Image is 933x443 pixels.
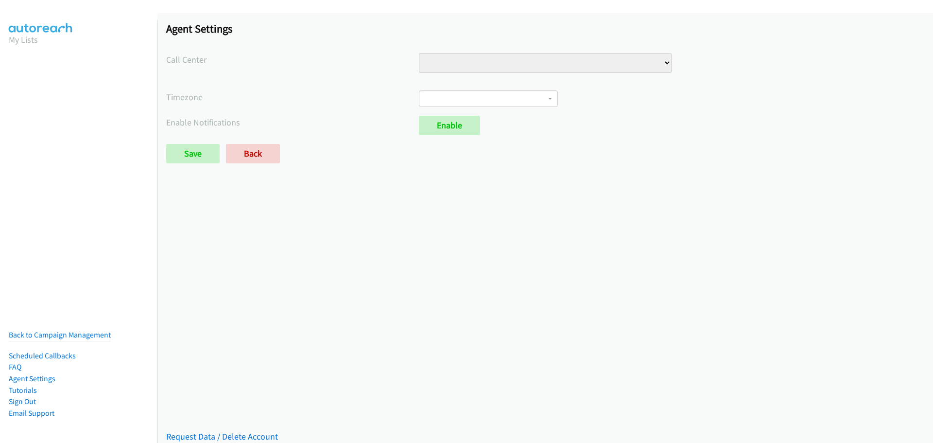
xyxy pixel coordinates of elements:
[166,144,220,163] input: Save
[166,90,419,104] label: Timezone
[9,362,21,372] a: FAQ
[166,53,419,66] label: Call Center
[9,374,55,383] a: Agent Settings
[9,330,111,339] a: Back to Campaign Management
[9,397,36,406] a: Sign Out
[166,431,278,442] a: Request Data / Delete Account
[9,351,76,360] a: Scheduled Callbacks
[226,144,280,163] a: Back
[9,34,38,45] a: My Lists
[166,22,924,35] h1: Agent Settings
[9,408,54,418] a: Email Support
[9,386,37,395] a: Tutorials
[166,116,419,129] label: Enable Notifications
[419,116,480,135] a: Enable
